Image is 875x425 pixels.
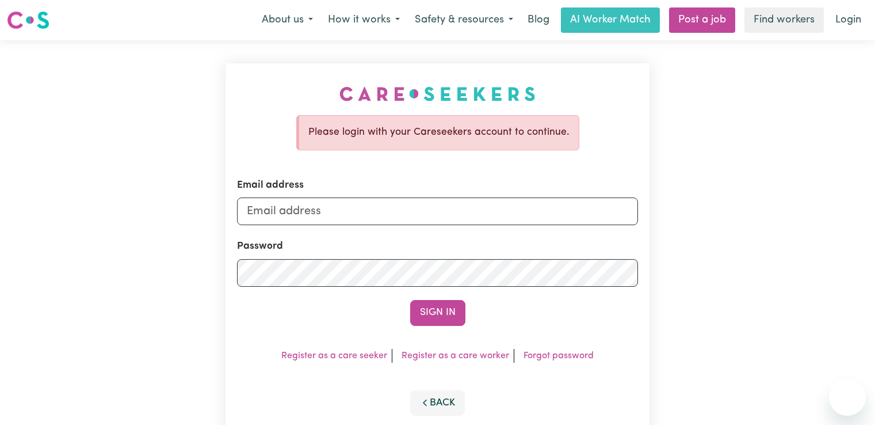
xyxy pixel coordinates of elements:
a: Post a job [669,7,735,33]
a: Register as a care seeker [281,351,387,361]
button: How it works [320,8,407,32]
p: Please login with your Careseekers account to continue. [308,125,570,140]
button: About us [254,8,320,32]
a: Forgot password [524,351,594,361]
button: Back [410,390,465,416]
input: Email address [237,198,638,225]
button: Safety & resources [407,8,521,32]
a: AI Worker Match [561,7,660,33]
a: Careseekers logo [7,7,49,33]
button: Sign In [410,300,465,325]
a: Login [828,7,868,33]
label: Password [237,239,283,254]
iframe: Button to launch messaging window [829,379,866,416]
a: Find workers [744,7,824,33]
a: Register as a care worker [402,351,509,361]
label: Email address [237,177,304,192]
img: Careseekers logo [7,10,49,31]
a: Blog [521,7,556,33]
